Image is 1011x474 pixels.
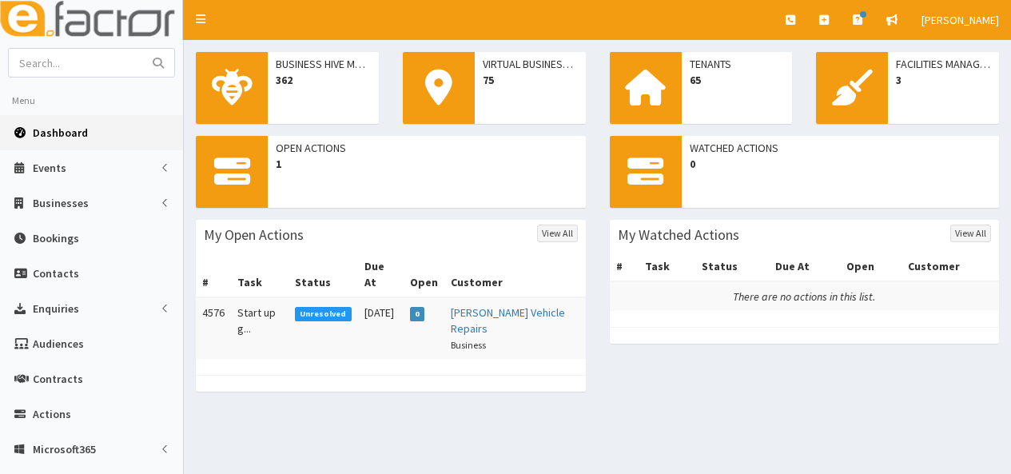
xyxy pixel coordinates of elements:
[33,301,79,316] span: Enquiries
[921,13,999,27] span: [PERSON_NAME]
[618,228,739,242] h3: My Watched Actions
[610,252,639,281] th: #
[451,305,565,336] a: [PERSON_NAME] Vehicle Repairs
[33,372,83,386] span: Contracts
[483,56,578,72] span: Virtual Business Addresses
[276,140,578,156] span: Open Actions
[690,72,785,88] span: 65
[33,407,71,421] span: Actions
[410,307,425,321] span: 0
[295,307,352,321] span: Unresolved
[358,252,404,297] th: Due At
[404,252,444,297] th: Open
[231,252,289,297] th: Task
[902,252,999,281] th: Customer
[33,231,79,245] span: Bookings
[276,72,371,88] span: 362
[690,156,992,172] span: 0
[289,252,358,297] th: Status
[33,161,66,175] span: Events
[733,289,875,304] i: There are no actions in this list.
[231,297,289,359] td: Start up g...
[9,49,143,77] input: Search...
[639,252,695,281] th: Task
[840,252,902,281] th: Open
[196,252,231,297] th: #
[690,56,785,72] span: Tenants
[196,297,231,359] td: 4576
[444,252,586,297] th: Customer
[358,297,404,359] td: [DATE]
[695,252,769,281] th: Status
[33,125,88,140] span: Dashboard
[896,72,991,88] span: 3
[896,56,991,72] span: Facilities Management
[276,156,578,172] span: 1
[451,339,486,351] small: Business
[33,266,79,281] span: Contacts
[33,442,96,456] span: Microsoft365
[33,196,89,210] span: Businesses
[483,72,578,88] span: 75
[33,337,84,351] span: Audiences
[276,56,371,72] span: Business Hive Members
[537,225,578,242] a: View All
[204,228,304,242] h3: My Open Actions
[690,140,992,156] span: Watched Actions
[769,252,840,281] th: Due At
[950,225,991,242] a: View All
